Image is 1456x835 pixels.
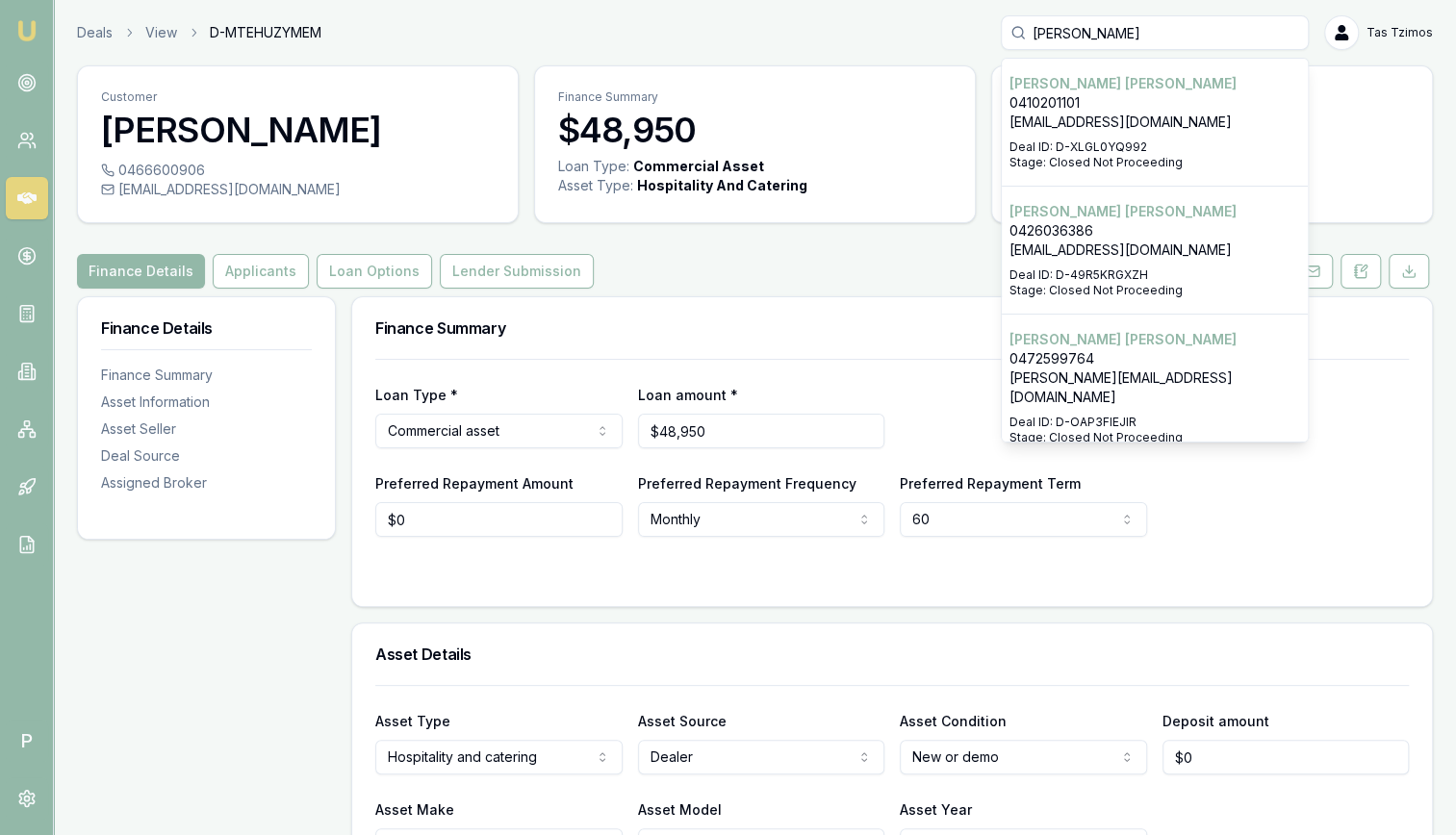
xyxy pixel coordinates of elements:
[900,713,1007,729] label: Asset Condition
[375,475,574,492] label: Preferred Repayment Amount
[77,23,321,42] nav: breadcrumb
[101,473,312,493] div: Assigned Broker
[213,254,309,289] button: Applicants
[558,157,629,176] div: Loan Type:
[558,176,633,195] div: Asset Type :
[1009,368,1300,407] p: [PERSON_NAME][EMAIL_ADDRESS][DOMAIN_NAME]
[375,320,1409,336] h3: Finance Summary
[638,414,885,448] input: $
[101,366,312,385] div: Finance Summary
[1009,155,1300,170] p: Stage: Closed Not Proceeding
[1009,415,1300,430] p: Deal ID: D-OAP3FIEJIR
[638,387,738,403] label: Loan amount *
[101,320,312,336] h3: Finance Details
[1009,113,1300,132] p: [EMAIL_ADDRESS][DOMAIN_NAME]
[1009,349,1300,368] p: 0472599764
[1009,202,1300,221] p: [PERSON_NAME] [PERSON_NAME]
[1009,430,1300,445] p: Stage: Closed Not Proceeding
[638,475,856,492] label: Preferred Repayment Frequency
[1009,139,1300,155] p: Deal ID: D-XLGL0YQ992
[210,23,321,42] span: D-MTEHUZYMEM
[101,111,495,149] h3: [PERSON_NAME]
[15,19,38,42] img: emu-icon-u.png
[317,254,432,289] button: Loan Options
[375,801,454,818] label: Asset Make
[1367,25,1433,40] span: Tas Tzimos
[1009,221,1300,240] p: 0426036386
[1009,283,1300,298] p: Stage: Closed Not Proceeding
[101,180,495,199] div: [EMAIL_ADDRESS][DOMAIN_NAME]
[313,254,436,289] a: Loan Options
[1001,15,1309,50] input: Search deals
[1002,59,1308,187] div: Select deal for Sanket Patel
[375,646,1409,662] h3: Asset Details
[637,176,807,195] div: Hospitality And Catering
[900,475,1081,492] label: Preferred Repayment Term
[440,254,594,289] button: Lender Submission
[1009,267,1300,283] p: Deal ID: D-49R5KRGXZH
[1162,713,1269,729] label: Deposit amount
[1162,740,1410,774] input: $
[6,720,48,762] span: P
[1009,93,1300,113] p: 0410201101
[633,157,764,176] div: Commercial Asset
[1009,330,1300,349] p: [PERSON_NAME] [PERSON_NAME]
[558,111,952,149] h3: $48,950
[101,89,495,105] p: Customer
[101,392,312,412] div: Asset Information
[77,254,209,289] a: Finance Details
[638,801,722,818] label: Asset Model
[101,161,495,180] div: 0466600906
[375,713,450,729] label: Asset Type
[638,713,727,729] label: Asset Source
[375,502,623,537] input: $
[1002,315,1308,462] div: Select deal for Kaushikkumar Patel
[1009,240,1300,260] p: [EMAIL_ADDRESS][DOMAIN_NAME]
[436,254,598,289] a: Lender Submission
[101,419,312,439] div: Asset Seller
[101,446,312,466] div: Deal Source
[145,23,177,42] a: View
[900,801,972,818] label: Asset Year
[1009,74,1300,93] p: [PERSON_NAME] [PERSON_NAME]
[209,254,313,289] a: Applicants
[77,23,113,42] a: Deals
[375,387,458,403] label: Loan Type *
[558,89,952,105] p: Finance Summary
[77,254,205,289] button: Finance Details
[1002,187,1308,315] div: Select deal for Keyur Patel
